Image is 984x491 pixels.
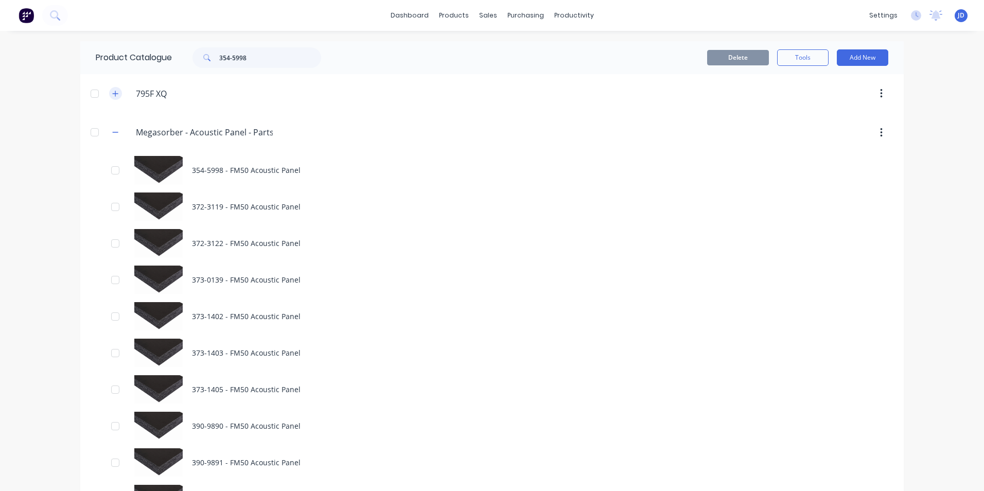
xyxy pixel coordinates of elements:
div: 373-0139 - FM50 Acoustic Panel373-0139 - FM50 Acoustic Panel [80,261,904,298]
div: 372-3122 - FM50 Acoustic Panel372-3122 - FM50 Acoustic Panel [80,225,904,261]
div: productivity [549,8,599,23]
div: 373-1402 - FM50 Acoustic Panel373-1402 - FM50 Acoustic Panel [80,298,904,335]
img: Factory [19,8,34,23]
div: 390-9891 - FM50 Acoustic Panel390-9891 - FM50 Acoustic Panel [80,444,904,481]
div: 354-5998 - FM50 Acoustic Panel354-5998 - FM50 Acoustic Panel [80,152,904,188]
button: Delete [707,50,769,65]
input: Enter category name [136,126,273,138]
div: Product Catalogue [80,41,172,74]
div: products [434,8,474,23]
div: 390-9890 - FM50 Acoustic Panel390-9890 - FM50 Acoustic Panel [80,408,904,444]
div: settings [864,8,903,23]
div: 372-3119 - FM50 Acoustic Panel372-3119 - FM50 Acoustic Panel [80,188,904,225]
div: 373-1403 - FM50 Acoustic Panel373-1403 - FM50 Acoustic Panel [80,335,904,371]
button: Add New [837,49,888,66]
div: sales [474,8,502,23]
div: purchasing [502,8,549,23]
button: Tools [777,49,829,66]
span: JD [958,11,964,20]
a: dashboard [385,8,434,23]
input: Enter category name [136,87,258,100]
input: Search... [219,47,321,68]
div: 373-1405 - FM50 Acoustic Panel373-1405 - FM50 Acoustic Panel [80,371,904,408]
